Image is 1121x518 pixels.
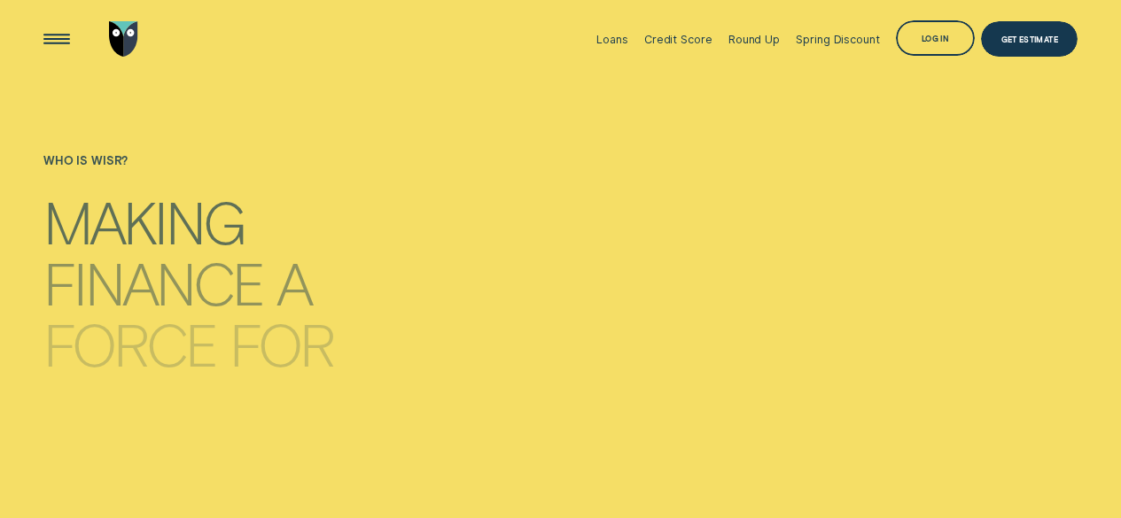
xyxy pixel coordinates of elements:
[981,21,1078,57] a: Get Estimate
[43,185,333,405] h4: Making finance a force for good
[276,255,311,310] div: a
[43,255,263,310] div: finance
[43,194,245,249] div: Making
[230,316,333,371] div: for
[43,316,216,371] div: force
[43,153,333,189] h1: Who is Wisr?
[796,33,879,46] div: Spring Discount
[39,21,74,57] button: Open Menu
[728,33,780,46] div: Round Up
[596,33,627,46] div: Loans
[896,20,975,56] button: Log in
[109,21,138,57] img: Wisr
[644,33,712,46] div: Credit Score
